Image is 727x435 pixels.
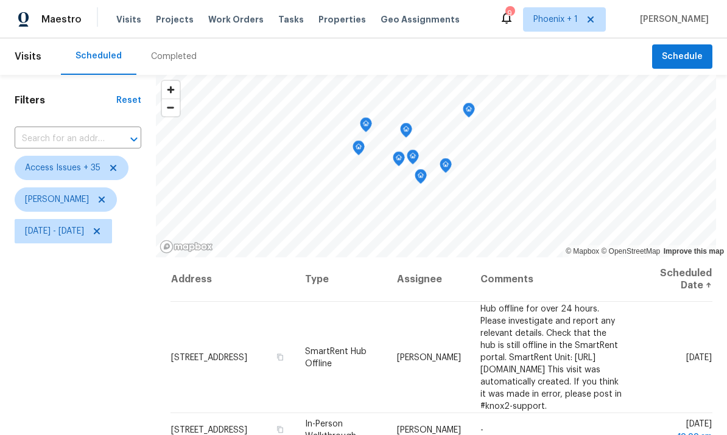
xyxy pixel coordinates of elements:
span: Geo Assignments [381,13,460,26]
span: [PERSON_NAME] [25,193,89,206]
div: Completed [151,50,197,63]
div: Scheduled [76,50,122,62]
th: Scheduled Date ↑ [633,257,712,302]
span: [PERSON_NAME] [397,426,461,434]
div: Reset [116,94,141,106]
div: Map marker [463,103,475,122]
div: Map marker [393,151,405,170]
button: Open [125,131,142,148]
div: Map marker [360,117,372,136]
button: Zoom in [162,81,180,99]
span: Tasks [278,15,304,24]
span: [STREET_ADDRESS] [171,353,247,361]
div: Map marker [407,150,419,169]
span: - [480,426,483,434]
span: SmartRent Hub Offline [305,347,367,367]
a: OpenStreetMap [601,247,660,256]
span: Schedule [662,49,703,64]
h1: Filters [15,94,116,106]
div: Map marker [353,141,365,159]
a: Mapbox [566,247,599,256]
span: [STREET_ADDRESS] [171,426,247,434]
a: Mapbox homepage [160,240,213,254]
div: Map marker [415,169,427,188]
th: Assignee [387,257,471,302]
span: Access Issues + 35 [25,162,100,174]
input: Search for an address... [15,130,107,148]
span: [DATE] [686,353,712,361]
span: [PERSON_NAME] [635,13,709,26]
span: Work Orders [208,13,264,26]
a: Improve this map [664,247,724,256]
button: Schedule [652,44,712,69]
canvas: Map [156,75,716,257]
span: Properties [318,13,366,26]
span: [PERSON_NAME] [397,353,461,361]
span: Visits [15,43,41,70]
span: [DATE] - [DATE] [25,225,84,237]
span: Visits [116,13,141,26]
span: Projects [156,13,194,26]
div: Map marker [400,123,412,142]
span: Phoenix + 1 [533,13,578,26]
button: Copy Address [275,424,286,435]
div: 9 [505,7,514,19]
button: Copy Address [275,351,286,362]
button: Zoom out [162,99,180,116]
th: Address [170,257,295,302]
span: Hub offline for over 24 hours. Please investigate and report any relevant details. Check that the... [480,304,622,410]
th: Type [295,257,387,302]
th: Comments [471,257,633,302]
span: Maestro [41,13,82,26]
div: Map marker [440,158,452,177]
